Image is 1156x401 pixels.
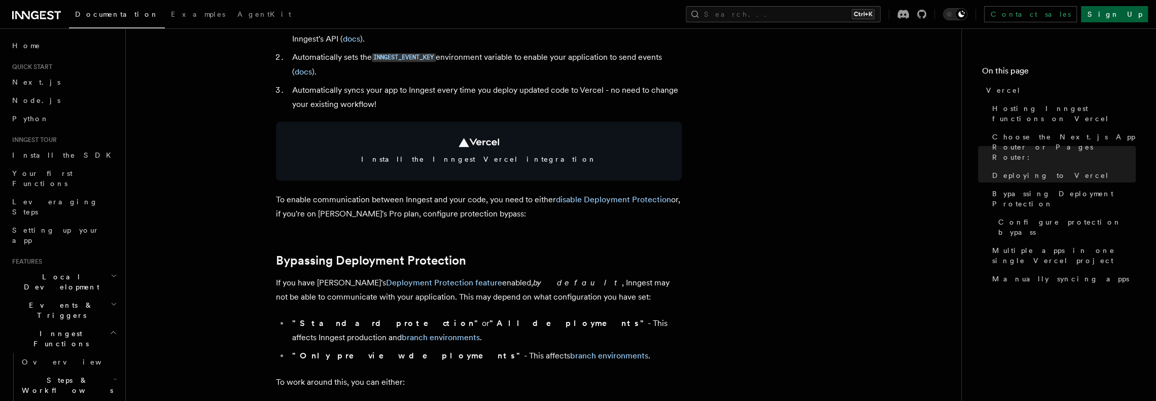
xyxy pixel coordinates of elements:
a: Choose the Next.js App Router or Pages Router: [988,128,1136,166]
strong: "Only preview deployments" [292,351,524,360]
a: Home [8,37,119,55]
span: Install the SDK [12,151,117,159]
a: AgentKit [231,3,297,27]
li: Automatically sets the required environment variable to securely communicate with Inngest's API ( ). [289,17,682,46]
span: Documentation [75,10,159,18]
a: Deploying to Vercel [988,166,1136,185]
span: Events & Triggers [8,300,111,320]
a: Bypassing Deployment Protection [988,185,1136,213]
a: docs [343,34,360,44]
span: Local Development [8,272,111,292]
a: branch environments [402,333,480,342]
p: To enable communication between Inngest and your code, you need to either or, if you're on [PERSO... [276,193,682,221]
span: Leveraging Steps [12,198,98,216]
span: Configure protection bypass [998,217,1136,237]
button: Events & Triggers [8,296,119,324]
a: docs [295,67,312,77]
span: Quick start [8,63,52,71]
li: - This affects . [289,349,682,363]
a: Install the SDK [8,146,119,164]
a: Multiple apps in one single Vercel project [988,241,1136,270]
span: Deploying to Vercel [992,170,1109,180]
span: Overview [22,358,126,366]
span: Setting up your app [12,226,99,244]
a: INNGEST_EVENT_KEY [372,52,436,62]
a: Examples [165,3,231,27]
button: Search...Ctrl+K [686,6,881,22]
span: Bypassing Deployment Protection [992,189,1136,209]
span: Inngest Functions [8,329,110,349]
li: Automatically sets the environment variable to enable your application to send events ( ). [289,50,682,79]
span: Python [12,115,49,123]
span: Examples [171,10,225,18]
a: Leveraging Steps [8,193,119,221]
a: Manually syncing apps [988,270,1136,288]
span: Node.js [12,96,60,104]
span: AgentKit [237,10,291,18]
a: Next.js [8,73,119,91]
a: Setting up your app [8,221,119,249]
strong: "All deployments" [489,318,648,328]
h4: On this page [982,65,1136,81]
kbd: Ctrl+K [852,9,874,19]
button: Local Development [8,268,119,296]
a: Vercel [982,81,1136,99]
span: Install the Inngest Vercel integration [288,154,670,164]
p: To work around this, you can either: [276,375,682,389]
a: Overview [18,353,119,371]
button: Steps & Workflows [18,371,119,399]
a: Bypassing Deployment Protection [276,253,466,268]
span: Manually syncing apps [992,274,1129,284]
em: by default [533,278,622,287]
li: Automatically syncs your app to Inngest every time you deploy updated code to Vercel - no need to... [289,83,682,112]
span: Hosting Inngest functions on Vercel [992,103,1136,124]
strong: "Standard protection" [292,318,482,328]
a: Documentation [69,3,165,28]
a: disable Deployment Protection [556,195,671,204]
a: Deployment Protection feature [386,278,502,287]
span: Next.js [12,78,60,86]
a: Hosting Inngest functions on Vercel [988,99,1136,128]
span: Choose the Next.js App Router or Pages Router: [992,132,1136,162]
a: Your first Functions [8,164,119,193]
span: Inngest tour [8,136,57,144]
p: If you have [PERSON_NAME]'s enabled, , Inngest may not be able to communicate with your applicati... [276,276,682,304]
span: Vercel [986,85,1021,95]
a: Configure protection bypass [994,213,1136,241]
code: INNGEST_EVENT_KEY [372,53,436,62]
span: Your first Functions [12,169,73,188]
span: Home [12,41,41,51]
a: Contact sales [984,6,1077,22]
a: Node.js [8,91,119,110]
button: Inngest Functions [8,324,119,353]
span: Multiple apps in one single Vercel project [992,245,1136,266]
button: Toggle dark mode [943,8,967,20]
span: Features [8,258,42,266]
a: Install the Inngest Vercel integration [276,122,682,180]
a: branch environments [570,351,648,360]
a: Python [8,110,119,128]
a: Sign Up [1081,6,1148,22]
li: or - This affects Inngest production and . [289,316,682,345]
span: Steps & Workflows [18,375,113,395]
